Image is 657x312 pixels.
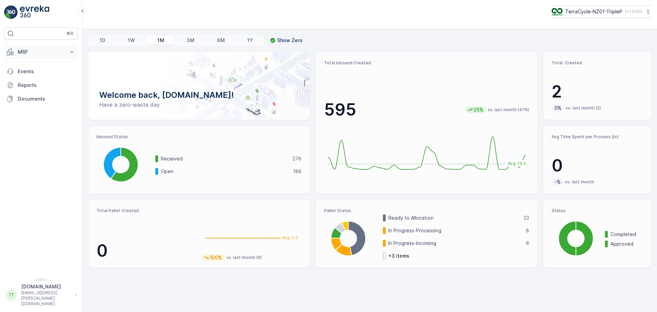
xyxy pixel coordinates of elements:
[554,105,562,112] p: 0%
[552,5,652,18] button: TerraCycle-NZ01-TripleP(+13:00)
[488,107,529,113] p: vs. last month (476)
[388,240,521,247] p: In Progress-Incoming
[217,37,225,44] p: 6M
[565,179,594,185] p: vs. last month
[610,231,643,238] p: Completed
[21,290,72,307] p: [EMAIL_ADDRESS][PERSON_NAME][DOMAIN_NAME]
[4,5,18,19] img: logo
[554,179,562,185] p: -%
[324,208,529,213] p: Pallet Status
[552,155,643,176] p: 0
[99,101,299,109] p: Have a zero-waste day
[4,78,78,92] a: Reports
[18,49,64,55] p: MRF
[524,214,529,221] p: 23
[209,254,223,261] p: 100%
[21,283,72,290] p: [DOMAIN_NAME]
[18,68,75,75] p: Events
[4,65,78,78] a: Events
[96,208,196,213] p: Total Pallet Created
[388,227,521,234] p: In Progress-Processing
[4,283,78,307] button: TT[DOMAIN_NAME][EMAIL_ADDRESS][PERSON_NAME][DOMAIN_NAME]
[473,106,484,113] p: 25%
[100,37,105,44] p: 1D
[552,8,563,15] img: TC_7kpGtVS.png
[247,37,253,44] p: 1Y
[4,92,78,106] a: Documents
[96,240,196,261] p: 0
[99,90,299,101] p: Welcome back, [DOMAIN_NAME]!
[128,37,135,44] p: 1W
[324,100,356,120] p: 595
[277,37,302,44] p: Show Zero
[18,82,75,89] p: Reports
[226,255,262,260] p: vs. last month (6)
[388,252,409,259] p: + 3 items
[566,105,601,111] p: vs. last month (2)
[4,278,78,282] span: v 1.51.1
[625,9,642,14] p: ( +13:00 )
[161,155,288,162] p: Received
[161,168,288,175] p: Open
[18,95,75,102] p: Documents
[6,289,17,300] div: TT
[552,81,643,102] p: 2
[552,60,643,66] p: Total Created
[293,168,301,175] p: 186
[552,134,643,140] p: Avg Time Spent per Process (hr)
[388,214,519,221] p: Ready to Allocation
[324,60,529,66] p: Total Inbound Created
[157,37,164,44] p: 1M
[20,5,49,19] img: logo_light-DOdMpM7g.png
[552,208,643,213] p: Status
[565,8,622,15] p: TerraCycle-NZ01-TripleP
[4,45,78,59] button: MRF
[526,240,529,247] p: 6
[610,240,643,247] p: Approved
[186,37,194,44] p: 3M
[293,155,301,162] p: 276
[526,227,529,234] p: 8
[96,134,301,140] p: Inbound Status
[66,31,73,36] p: ⌘B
